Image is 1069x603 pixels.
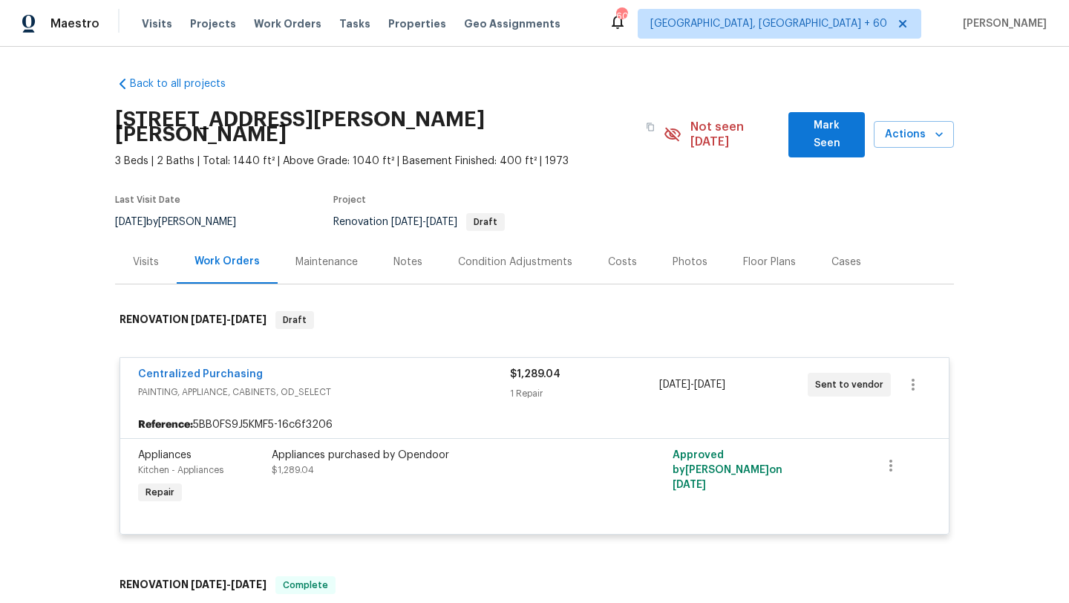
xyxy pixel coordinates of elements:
[115,296,954,344] div: RENOVATION [DATE]-[DATE]Draft
[393,255,422,270] div: Notes
[886,126,942,144] span: Actions
[743,255,796,270] div: Floor Plans
[510,369,560,379] span: $1,289.04
[608,255,637,270] div: Costs
[254,16,321,31] span: Work Orders
[468,218,503,226] span: Draft
[191,579,226,590] span: [DATE]
[138,385,510,400] span: PAINTING, APPLIANCE, CABINETS, OD_SELECT
[138,369,263,379] a: Centralized Purchasing
[277,578,334,593] span: Complete
[194,254,260,269] div: Work Orders
[115,217,146,227] span: [DATE]
[272,448,597,463] div: Appliances purchased by Opendoor
[874,121,954,149] button: Actions
[673,255,707,270] div: Photos
[115,213,254,231] div: by [PERSON_NAME]
[800,117,853,153] span: Mark Seen
[140,485,180,500] span: Repair
[272,466,314,475] span: $1,289.04
[115,112,637,142] h2: [STREET_ADDRESS][PERSON_NAME][PERSON_NAME]
[694,379,725,390] span: [DATE]
[191,314,226,325] span: [DATE]
[637,114,664,140] button: Copy Address
[231,314,267,325] span: [DATE]
[277,313,313,327] span: Draft
[115,76,258,91] a: Back to all projects
[138,466,223,475] span: Kitchen - Appliances
[426,217,457,227] span: [DATE]
[138,450,192,460] span: Appliances
[142,16,172,31] span: Visits
[120,311,267,329] h6: RENOVATION
[339,19,370,29] span: Tasks
[659,379,690,390] span: [DATE]
[673,480,706,490] span: [DATE]
[464,16,560,31] span: Geo Assignments
[138,417,193,432] b: Reference:
[191,579,267,590] span: -
[831,255,861,270] div: Cases
[690,120,780,149] span: Not seen [DATE]
[191,314,267,325] span: -
[120,576,267,594] h6: RENOVATION
[388,16,446,31] span: Properties
[115,195,180,204] span: Last Visit Date
[815,377,889,392] span: Sent to vendor
[659,377,725,392] span: -
[391,217,457,227] span: -
[115,154,664,169] span: 3 Beds | 2 Baths | Total: 1440 ft² | Above Grade: 1040 ft² | Basement Finished: 400 ft² | 1973
[458,255,572,270] div: Condition Adjustments
[616,9,627,24] div: 604
[231,579,267,590] span: [DATE]
[333,195,366,204] span: Project
[510,386,658,401] div: 1 Repair
[391,217,422,227] span: [DATE]
[788,112,865,157] button: Mark Seen
[190,16,236,31] span: Projects
[50,16,99,31] span: Maestro
[957,16,1047,31] span: [PERSON_NAME]
[673,450,782,490] span: Approved by [PERSON_NAME] on
[120,411,949,438] div: 5BB0FS9J5KMF5-16c6f3206
[133,255,159,270] div: Visits
[295,255,358,270] div: Maintenance
[333,217,505,227] span: Renovation
[650,16,887,31] span: [GEOGRAPHIC_DATA], [GEOGRAPHIC_DATA] + 60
